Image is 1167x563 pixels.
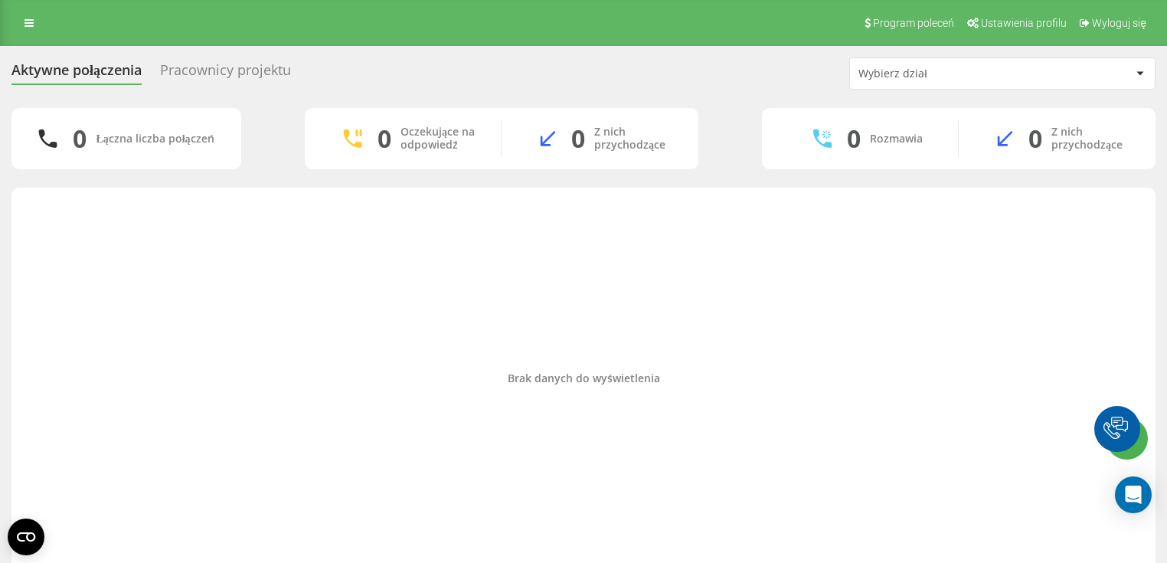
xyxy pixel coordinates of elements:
[1028,124,1042,153] div: 0
[858,67,1041,80] div: Wybierz dział
[1092,17,1146,29] span: Wyloguj się
[571,124,585,153] div: 0
[400,126,478,152] div: Oczekujące na odpowiedź
[1115,476,1152,513] div: Open Intercom Messenger
[73,124,87,153] div: 0
[8,519,44,555] button: Open CMP widget
[594,126,675,152] div: Z nich przychodzące
[378,124,391,153] div: 0
[981,17,1067,29] span: Ustawienia profilu
[24,372,1143,385] div: Brak danych do wyświetlenia
[11,62,142,86] div: Aktywne połączenia
[160,62,291,86] div: Pracownicy projektu
[870,133,923,146] div: Rozmawia
[847,124,861,153] div: 0
[1051,126,1133,152] div: Z nich przychodzące
[96,133,214,146] div: Łączna liczba połączeń
[873,17,954,29] span: Program poleceń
